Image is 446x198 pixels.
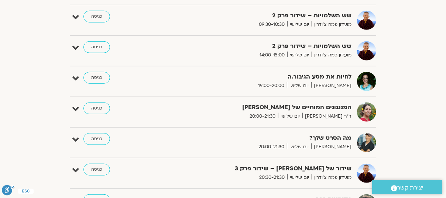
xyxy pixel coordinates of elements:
a: כניסה [83,133,110,145]
a: יצירת קשר [372,180,442,194]
span: מועדון פמה צ'ודרון [312,174,351,181]
span: 09:30-10:30 [256,21,287,28]
span: [PERSON_NAME] [311,143,351,151]
span: מועדון פמה צ'ודרון [312,21,351,28]
span: 20:00-21:30 [256,143,287,151]
strong: לחיות את מסע הגיבור.ה [171,72,351,82]
strong: המנגנונים המוחיים של [PERSON_NAME] [171,103,351,112]
a: כניסה [83,164,110,176]
strong: שידור של [PERSON_NAME] – שידור פרק 3 [171,164,351,174]
span: יום שלישי [287,174,312,181]
a: כניסה [83,41,110,53]
a: כניסה [83,103,110,114]
a: כניסה [83,11,110,22]
span: [PERSON_NAME] [311,82,351,90]
span: יום שלישי [287,143,311,151]
span: 19:00-20:00 [255,82,287,90]
span: יום שלישי [287,21,312,28]
strong: מה הסרט שלך? [171,133,351,143]
span: מועדון פמה צ'ודרון [312,51,351,59]
span: 20:00-21:30 [247,112,278,120]
span: יום שלישי [278,112,302,120]
span: 14:00-15:00 [257,51,287,59]
strong: שש השלמויות – שידור פרק 2 [171,11,351,21]
strong: שש השלמויות – שידור פרק 2 [171,41,351,51]
span: יצירת קשר [397,183,424,193]
span: ד"ר [PERSON_NAME] [302,112,351,120]
a: כניסה [83,72,110,84]
span: 20:30-21:30 [257,174,287,181]
span: יום שלישי [287,51,312,59]
span: יום שלישי [287,82,311,90]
